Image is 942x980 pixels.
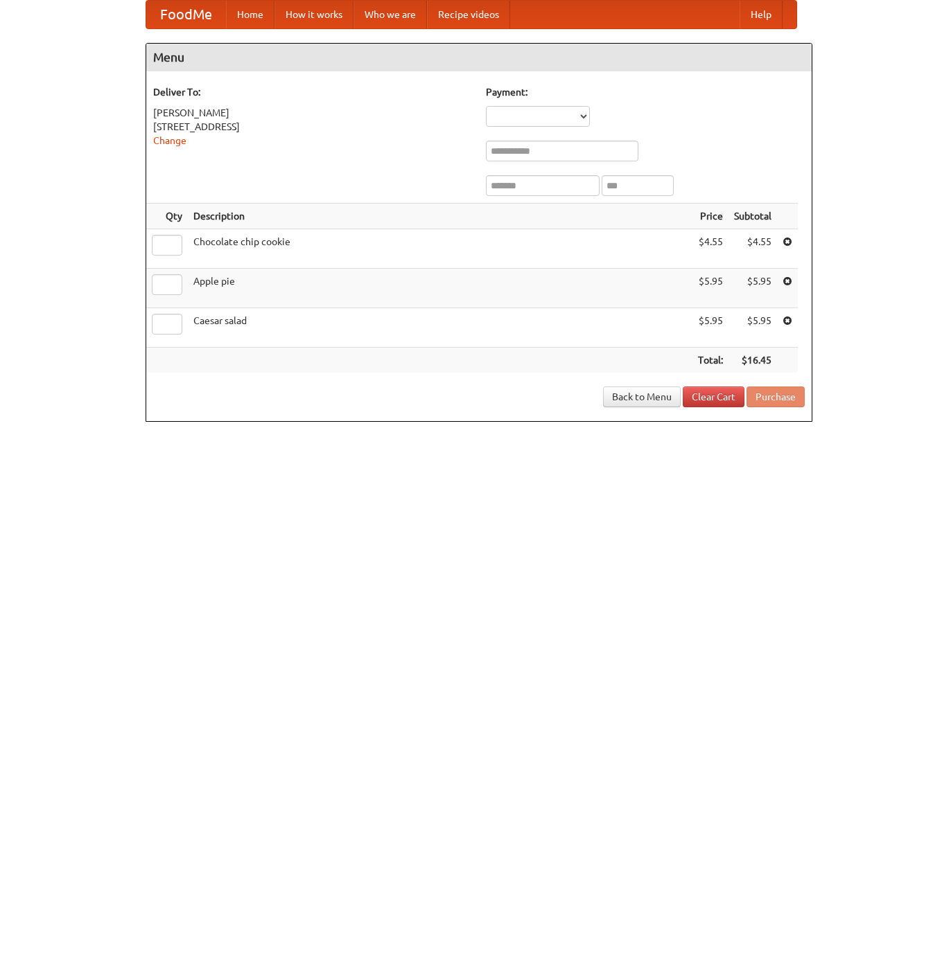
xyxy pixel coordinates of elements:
[747,386,805,407] button: Purchase
[603,386,681,407] a: Back to Menu
[153,85,472,99] h5: Deliver To:
[146,44,812,71] h4: Menu
[188,269,692,308] td: Apple pie
[692,348,729,373] th: Total:
[188,204,692,229] th: Description
[146,1,226,28] a: FoodMe
[188,229,692,269] td: Chocolate chip cookie
[740,1,783,28] a: Help
[729,229,777,269] td: $4.55
[153,120,472,134] div: [STREET_ADDRESS]
[146,204,188,229] th: Qty
[729,308,777,348] td: $5.95
[729,348,777,373] th: $16.45
[486,85,805,99] h5: Payment:
[354,1,427,28] a: Who we are
[683,386,744,407] a: Clear Cart
[274,1,354,28] a: How it works
[226,1,274,28] a: Home
[153,106,472,120] div: [PERSON_NAME]
[188,308,692,348] td: Caesar salad
[729,204,777,229] th: Subtotal
[692,269,729,308] td: $5.95
[692,229,729,269] td: $4.55
[427,1,510,28] a: Recipe videos
[692,308,729,348] td: $5.95
[153,135,186,146] a: Change
[729,269,777,308] td: $5.95
[692,204,729,229] th: Price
